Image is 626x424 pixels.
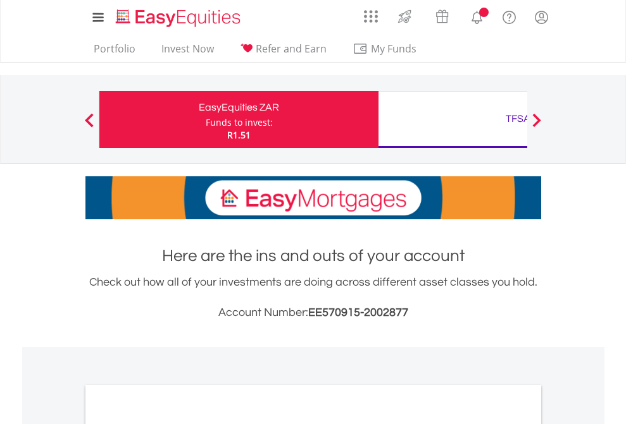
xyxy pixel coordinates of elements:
span: R1.51 [227,129,251,141]
a: My Profile [525,3,558,31]
span: My Funds [353,40,435,57]
a: Vouchers [423,3,461,27]
div: EasyEquities ZAR [107,99,371,116]
h3: Account Number: [85,304,541,322]
img: EasyMortage Promotion Banner [85,176,541,219]
span: Refer and Earn [256,42,327,56]
a: Notifications [461,3,493,28]
a: AppsGrid [356,3,386,23]
h1: Here are the ins and outs of your account [85,245,541,267]
img: grid-menu-icon.svg [364,9,378,23]
button: Previous [77,119,102,132]
span: EE570915-2002877 [308,306,408,318]
a: FAQ's and Support [493,3,525,28]
div: Check out how all of your investments are doing across different asset classes you hold. [85,274,541,322]
img: thrive-v2.svg [394,6,415,27]
img: EasyEquities_Logo.png [113,8,246,28]
button: Next [524,119,549,132]
a: Refer and Earn [235,42,332,62]
img: vouchers-v2.svg [432,6,453,27]
a: Invest Now [156,42,219,62]
div: Funds to invest: [206,116,273,129]
a: Home page [111,3,246,28]
a: Portfolio [89,42,141,62]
